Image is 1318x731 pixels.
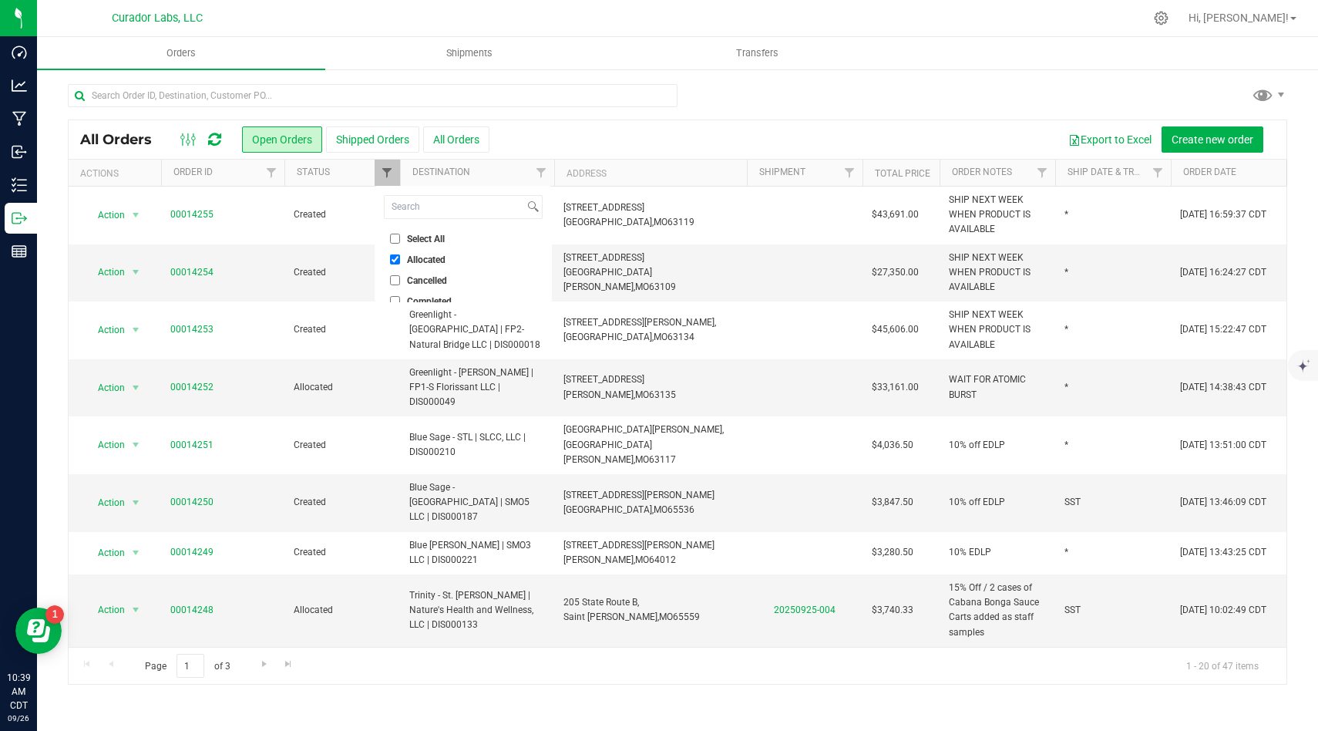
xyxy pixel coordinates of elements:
span: Curador Labs, LLC [112,12,203,25]
span: $45,606.00 [872,322,919,337]
input: Select All [390,234,400,244]
span: [STREET_ADDRESS] [563,252,644,263]
span: select [126,204,146,226]
a: Total Price [875,168,930,179]
a: 00014248 [170,603,214,618]
span: $4,036.50 [872,438,913,453]
span: MO [635,389,649,400]
a: Order ID [173,167,213,177]
button: Create new order [1162,126,1263,153]
inline-svg: Outbound [12,211,27,226]
span: Action [84,319,126,341]
span: 1 - 20 of 47 items [1174,654,1271,677]
span: Transfers [715,46,799,60]
span: select [126,319,146,341]
span: Trinity - St. [PERSON_NAME] | Nature's Health and Wellness, LLC | DIS000133 [409,588,545,633]
a: 00014252 [170,380,214,395]
a: Filter [1145,160,1171,186]
span: MO [635,554,649,565]
span: $27,350.00 [872,265,919,280]
span: [DATE] 15:22:47 CDT [1180,322,1266,337]
a: Destination [412,167,470,177]
span: Hi, [PERSON_NAME]! [1189,12,1289,24]
span: [STREET_ADDRESS] [563,374,644,385]
input: Allocated [390,254,400,264]
inline-svg: Manufacturing [12,111,27,126]
input: Search [385,196,524,218]
span: [DATE] 16:59:37 CDT [1180,207,1266,222]
span: [GEOGRAPHIC_DATA][PERSON_NAME], [563,424,724,435]
span: [DATE] 14:38:43 CDT [1180,380,1266,395]
span: 205 State Route B, [563,597,639,608]
span: Greenlight - [PERSON_NAME] | FP1-S Florissant LLC | DIS000049 [409,365,545,410]
span: $43,691.00 [872,207,919,222]
span: [DATE] 13:46:09 CDT [1180,495,1266,510]
span: SST [1064,495,1081,510]
span: [GEOGRAPHIC_DATA], [563,217,654,227]
span: 10% off EDLP [949,438,1005,453]
span: Greenlight - [GEOGRAPHIC_DATA] | FP2-Natural Bridge LLC | DIS000018 [409,308,545,352]
span: Cancelled [407,276,447,285]
button: Open Orders [242,126,322,153]
span: Allocated [294,380,391,395]
span: Create new order [1172,133,1253,146]
span: $3,740.33 [872,603,913,618]
span: select [126,434,146,456]
span: [DATE] 16:24:27 CDT [1180,265,1266,280]
a: Filter [1030,160,1055,186]
span: Select All [407,234,445,244]
span: MO [659,611,673,622]
a: 00014253 [170,322,214,337]
a: Go to the next page [253,654,275,675]
div: Manage settings [1152,11,1171,25]
a: Shipments [325,37,614,69]
a: Order Date [1183,167,1236,177]
span: Page of 3 [132,654,243,678]
span: [STREET_ADDRESS][PERSON_NAME] [563,490,714,500]
span: [DATE] 13:43:25 CDT [1180,545,1266,560]
span: 10% off EDLP [949,495,1005,510]
span: select [126,492,146,514]
p: 09/26 [7,712,30,724]
a: Ship Date & Transporter [1068,167,1186,177]
span: Action [84,599,126,621]
input: Cancelled [390,275,400,285]
inline-svg: Reports [12,244,27,259]
span: Created [294,495,391,510]
inline-svg: Analytics [12,78,27,93]
span: Action [84,204,126,226]
div: Actions [80,168,155,179]
span: select [126,542,146,564]
button: Export to Excel [1058,126,1162,153]
input: Completed [390,296,400,306]
span: Saint [PERSON_NAME], [563,611,659,622]
a: Filter [259,160,284,186]
span: 10% EDLP [949,545,991,560]
span: [PERSON_NAME], [563,554,635,565]
span: 63117 [649,454,676,465]
span: select [126,377,146,399]
span: Created [294,207,391,222]
span: 63109 [649,281,676,292]
a: Status [297,167,330,177]
a: Filter [529,160,554,186]
span: MO [654,504,667,515]
input: 1 [177,654,204,678]
a: Go to the last page [277,654,300,675]
span: 63135 [649,389,676,400]
inline-svg: Inventory [12,177,27,193]
th: Address [554,160,747,187]
span: [STREET_ADDRESS][PERSON_NAME], [563,317,716,328]
span: $33,161.00 [872,380,919,395]
span: 65559 [673,611,700,622]
span: Action [84,542,126,564]
span: Action [84,377,126,399]
a: 00014251 [170,438,214,453]
span: SHIP NEXT WEEK WHEN PRODUCT IS AVAILABLE [949,308,1046,352]
a: Shipment [759,167,805,177]
span: MO [654,332,667,342]
a: 00014255 [170,207,214,222]
span: 63134 [667,332,694,342]
a: Filter [837,160,862,186]
span: Blue [PERSON_NAME] | SMO3 LLC | DIS000221 [409,538,545,568]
